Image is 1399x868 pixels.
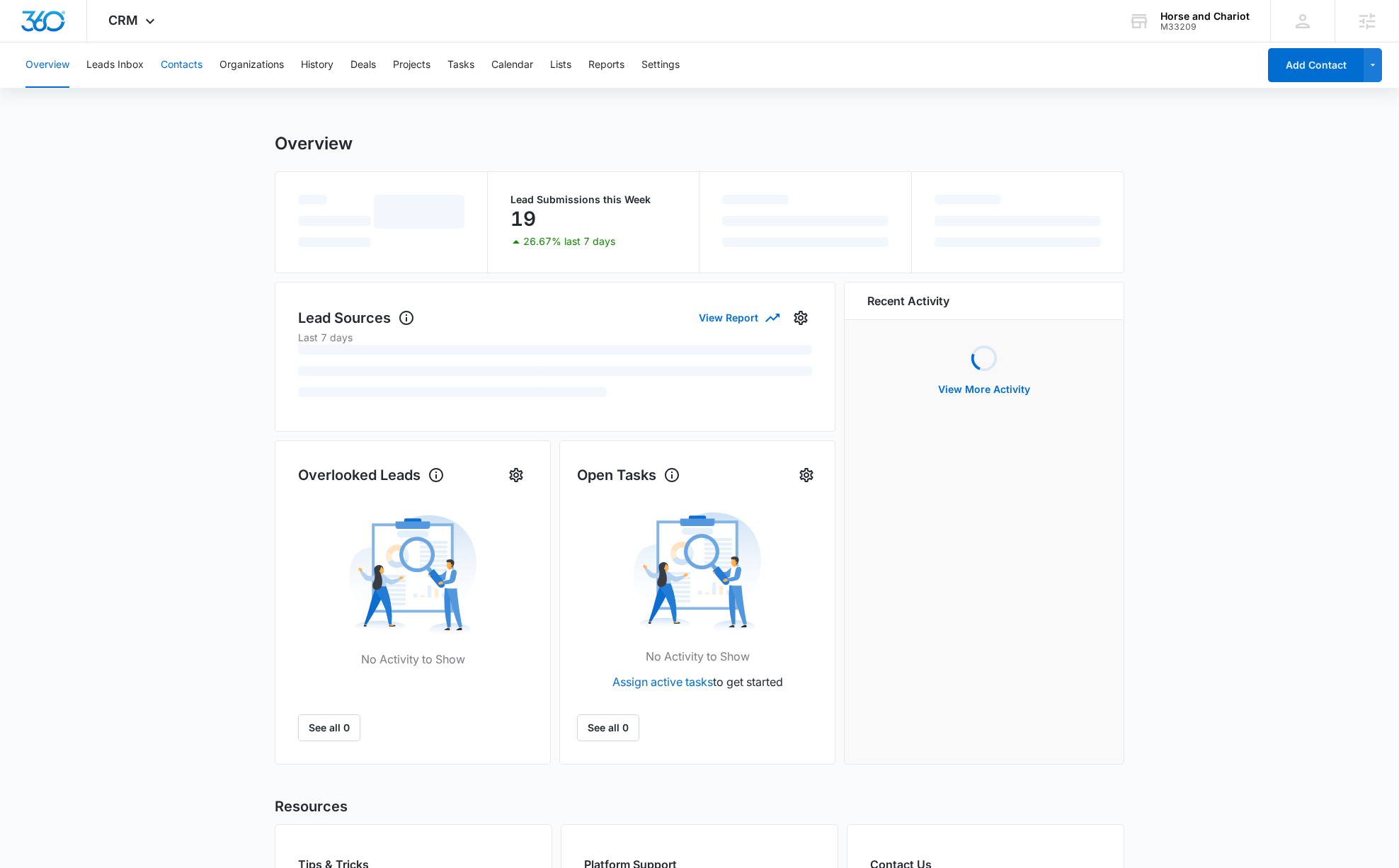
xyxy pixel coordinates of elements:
button: View More Activity [924,372,1044,406]
p: No Activity to Show [646,648,750,665]
h1: Overlooked Leads [298,464,445,486]
h1: Overview [275,133,353,154]
button: Settings [505,464,527,486]
button: Overview [25,42,69,88]
span: CRM [108,13,138,28]
button: Projects [393,42,430,88]
button: Deals [350,42,376,88]
p: No Activity to Show [361,651,465,668]
button: Settings [789,307,812,329]
button: Reports [588,42,624,88]
div: account name [1160,11,1250,22]
h1: Lead Sources [298,307,415,329]
p: 19 [510,207,536,230]
p: Last 7 days [298,330,812,345]
a: Assign active tasks [612,675,713,689]
p: to get started [612,673,783,690]
a: See all 0 [577,714,639,741]
p: Lead Submissions this Week [510,195,677,205]
button: Settings [795,464,818,486]
button: See all 0 [298,714,360,741]
button: Settings [641,42,680,88]
h2: Resources [275,796,1124,817]
button: History [301,42,333,88]
p: 26.67% last 7 days [523,236,615,246]
div: account id [1160,22,1250,32]
button: Calendar [491,42,533,88]
button: Tasks [447,42,474,88]
button: Contacts [161,42,202,88]
button: Add Contact [1268,48,1364,82]
button: View Report [699,305,778,330]
button: Lists [550,42,571,88]
button: Leads Inbox [86,42,144,88]
h1: Open Tasks [577,464,680,486]
button: Organizations [219,42,284,88]
h6: Recent Activity [867,292,949,309]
